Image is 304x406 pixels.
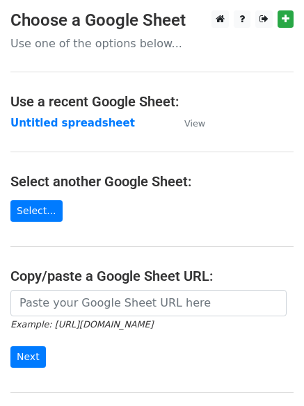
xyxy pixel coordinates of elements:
[10,290,287,316] input: Paste your Google Sheet URL here
[170,117,205,129] a: View
[10,173,294,190] h4: Select another Google Sheet:
[10,10,294,31] h3: Choose a Google Sheet
[10,200,63,222] a: Select...
[10,268,294,284] h4: Copy/paste a Google Sheet URL:
[10,93,294,110] h4: Use a recent Google Sheet:
[10,36,294,51] p: Use one of the options below...
[10,346,46,368] input: Next
[184,118,205,129] small: View
[10,319,153,330] small: Example: [URL][DOMAIN_NAME]
[10,117,135,129] a: Untitled spreadsheet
